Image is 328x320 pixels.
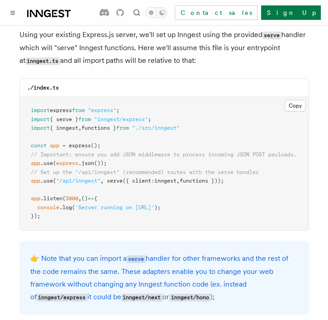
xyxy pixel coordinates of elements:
[123,178,151,184] span: ({ client
[176,178,180,184] span: ,
[180,178,224,184] span: functions }));
[27,85,59,91] code: ./index.ts
[66,195,78,202] span: 3000
[53,160,56,166] span: (
[151,178,154,184] span: :
[78,116,91,122] span: from
[78,195,81,202] span: ,
[50,142,59,149] span: app
[31,169,259,175] span: // Set up the "/api/inngest" (recommended) routes with the serve handler
[94,116,148,122] span: "inngest/express"
[31,213,40,219] span: });
[78,160,94,166] span: .json
[59,204,72,211] span: .log
[81,125,116,131] span: functions }
[72,107,85,113] span: from
[146,7,167,18] button: Toggle dark mode
[40,195,62,202] span: .listen
[121,294,162,301] code: inngest/next
[31,178,40,184] span: app
[148,116,151,122] span: ;
[75,204,154,211] span: 'Server running on [URL]'
[88,107,116,113] span: "express"
[31,116,50,122] span: import
[262,32,281,39] code: serve
[19,28,309,67] p: Using your existing Express.js server, we'll set up Inngest using the provided handler which will...
[94,195,97,202] span: {
[62,195,66,202] span: (
[91,142,100,149] span: ();
[88,195,94,202] span: =>
[31,151,297,158] span: // Important: ensure you add JSON middleware to process incoming JSON POST payloads.
[25,57,60,65] code: inngest.ts
[31,195,40,202] span: app
[107,178,123,184] span: serve
[132,125,180,131] span: "./src/inngest"
[56,178,100,184] span: "/api/inngest"
[94,160,107,166] span: ());
[81,195,88,202] span: ()
[127,254,146,263] a: serve
[69,142,91,149] span: express
[31,107,50,113] span: import
[31,125,50,131] span: import
[127,255,146,263] code: serve
[175,5,257,20] a: Contact sales
[31,160,40,166] span: app
[100,178,104,184] span: ,
[78,125,81,131] span: ,
[116,125,129,131] span: from
[37,204,59,211] span: console
[30,252,298,304] p: 👉 Note that you can import a handler for other frameworks and the rest of the code remains the sa...
[285,100,306,112] button: Copy
[50,125,78,131] span: { inngest
[62,142,66,149] span: =
[40,160,53,166] span: .use
[40,178,53,184] span: .use
[131,7,142,18] button: Find something...
[56,160,78,166] span: express
[31,142,47,149] span: const
[154,178,176,184] span: inngest
[72,204,75,211] span: (
[154,204,161,211] span: );
[50,107,72,113] span: express
[53,178,56,184] span: (
[7,7,18,18] button: Toggle navigation
[116,107,119,113] span: ;
[261,5,321,20] a: Sign Up
[50,116,78,122] span: { serve }
[169,294,210,301] code: inngest/hono
[37,294,87,301] code: inngest/express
